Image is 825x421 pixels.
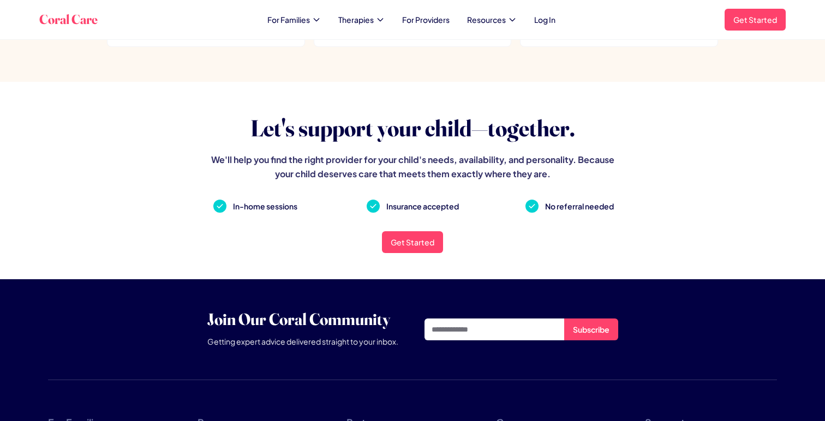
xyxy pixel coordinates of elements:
[402,14,450,25] a: For Providers
[338,14,385,25] button: Therapies
[207,334,398,349] p: Getting expert advice delivered straight to your inbox.
[467,14,517,25] button: Resources
[338,14,374,25] span: Therapies
[267,14,321,25] button: For Families
[250,114,575,142] strong: Let's support your child—together.
[725,9,786,31] a: Get Started
[467,14,506,25] span: Resources
[386,199,459,214] span: Insurance accepted
[545,199,614,214] span: No referral needed
[382,231,443,253] a: Get Started
[267,14,310,25] span: For Families
[534,14,555,25] a: Log In
[211,154,614,179] b: We'll help you find the right provider for your child's needs, availability, and personality. Bec...
[564,318,618,340] button: Subscribe
[39,11,98,28] a: Coral Care
[233,199,297,214] span: In-home sessions
[207,310,398,329] h3: Join Our Coral Community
